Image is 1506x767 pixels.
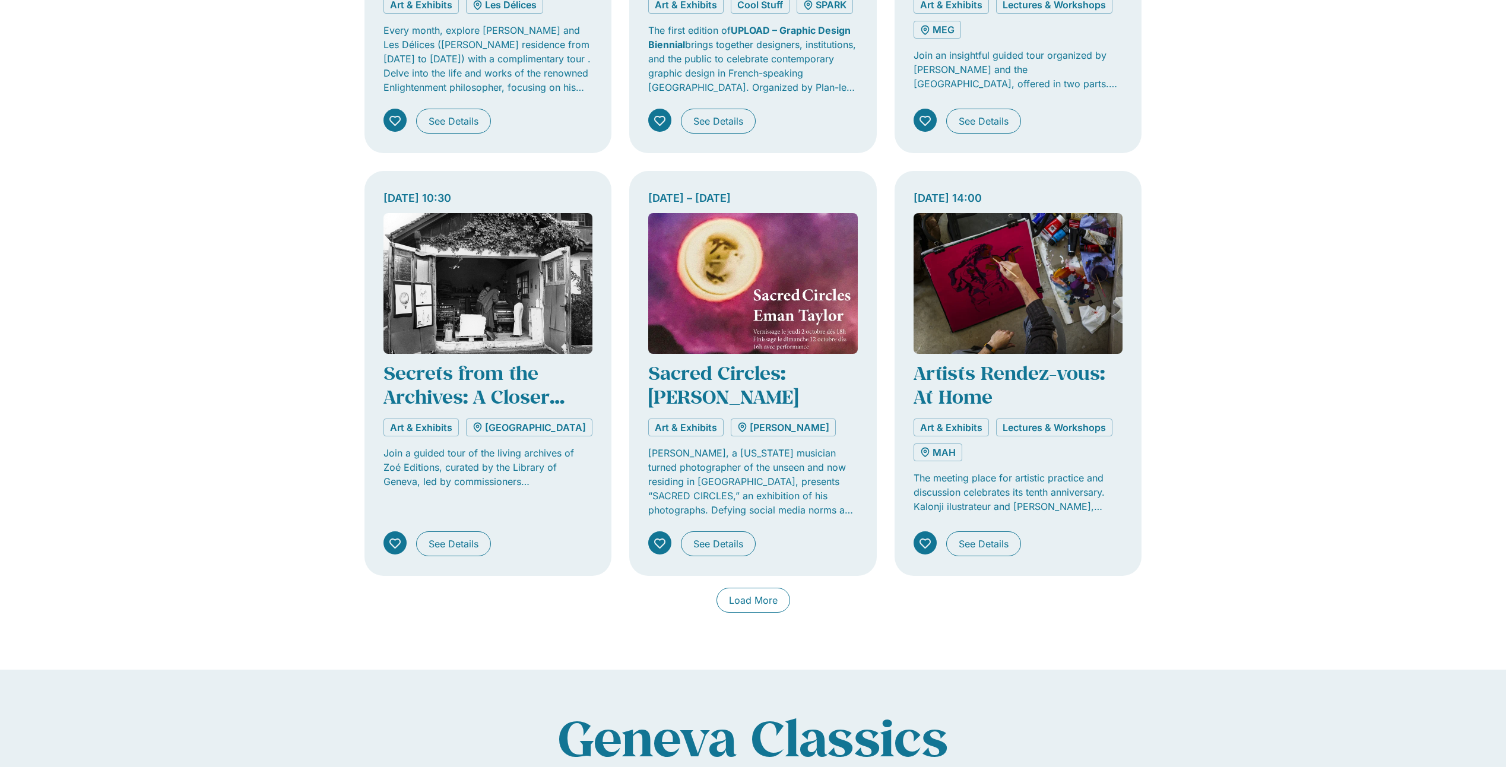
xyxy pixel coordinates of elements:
a: See Details [946,531,1021,556]
p: The meeting place for artistic practice and discussion celebrates its tenth anniversary. Kalonji ... [914,471,1123,514]
a: MAH [914,443,962,461]
img: Coolturalia - SACRED CIRCLES . EMAN TAYLOR [648,213,858,354]
p: [PERSON_NAME], a [US_STATE] musician turned photographer of the unseen and now residing in [GEOGR... [648,446,858,517]
p: Join an insightful guided tour organized by [PERSON_NAME] and the [GEOGRAPHIC_DATA], offered in t... [914,48,1123,91]
span: See Details [959,537,1009,551]
a: Art & Exhibits [648,419,724,436]
span: See Details [693,114,743,128]
div: [DATE] – [DATE] [648,190,858,206]
a: MEG [914,21,961,39]
span: See Details [429,114,478,128]
a: See Details [946,109,1021,134]
a: [GEOGRAPHIC_DATA] [466,419,592,436]
img: Coolturalia - Secrets d'archives: Zoé under the microscope [383,213,593,354]
img: Coolturalia - Chez soi [914,213,1123,354]
a: Load More [716,588,790,613]
a: Art & Exhibits [383,419,459,436]
span: See Details [429,537,478,551]
a: Artists Rendez-vous: At Home [914,360,1105,409]
div: [DATE] 14:00 [914,190,1123,206]
a: See Details [416,109,491,134]
span: See Details [693,537,743,551]
strong: UPLOAD – Graphic Design Biennial [648,24,851,50]
p: Geneva Classics [520,708,987,767]
a: See Details [681,531,756,556]
p: The first edition of brings together designers, institutions, and the public to celebrate contemp... [648,23,858,94]
a: See Details [681,109,756,134]
span: Load More [729,593,778,607]
span: See Details [959,114,1009,128]
a: Art & Exhibits [914,419,989,436]
p: Join a guided tour of the living archives of Zoé Editions, curated by the Library of Geneva, led ... [383,446,593,489]
a: See Details [416,531,491,556]
div: [DATE] 10:30 [383,190,593,206]
a: Secrets from the Archives: A Closer Look at Zoé [383,360,565,433]
a: Sacred Circles: [PERSON_NAME] [648,360,798,409]
a: [PERSON_NAME] [731,419,836,436]
a: Lectures & Workshops [996,419,1112,436]
p: Every month, explore [PERSON_NAME] and Les Délices ([PERSON_NAME] residence from [DATE] to [DATE]... [383,23,593,94]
